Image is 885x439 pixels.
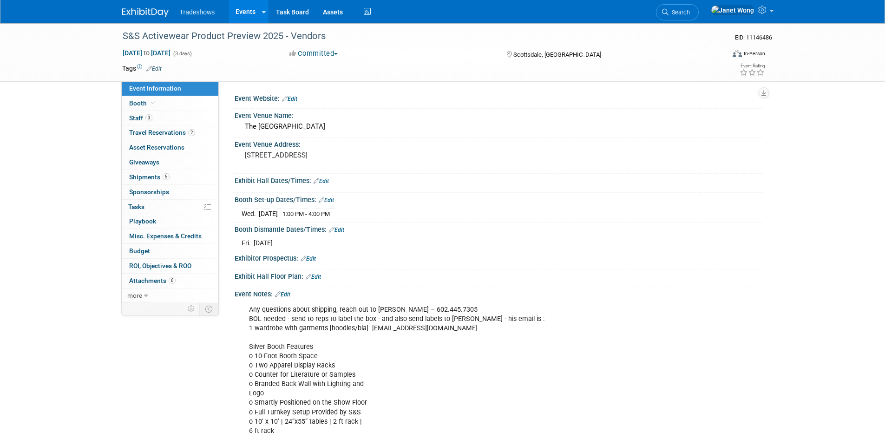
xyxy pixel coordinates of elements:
[122,49,171,57] span: [DATE] [DATE]
[306,274,321,280] a: Edit
[329,227,344,233] a: Edit
[235,109,763,120] div: Event Venue Name:
[242,119,756,134] div: The [GEOGRAPHIC_DATA]
[122,185,218,199] a: Sponsorships
[122,200,218,214] a: Tasks
[122,96,218,111] a: Booth
[122,244,218,258] a: Budget
[122,140,218,155] a: Asset Reservations
[172,51,192,57] span: (3 days)
[127,292,142,299] span: more
[129,99,157,107] span: Booth
[129,129,195,136] span: Travel Reservations
[245,151,445,159] pre: [STREET_ADDRESS]
[235,287,763,299] div: Event Notes:
[180,8,215,16] span: Tradeshows
[235,251,763,263] div: Exhibitor Prospectus:
[129,158,159,166] span: Giveaways
[122,170,218,184] a: Shipments5
[235,193,763,205] div: Booth Set-up Dates/Times:
[275,291,290,298] a: Edit
[151,100,156,105] i: Booth reservation complete
[129,114,152,122] span: Staff
[146,66,162,72] a: Edit
[128,203,144,210] span: Tasks
[169,277,176,284] span: 6
[122,214,218,229] a: Playbook
[735,34,772,41] span: Event ID: 11146486
[199,303,218,315] td: Toggle Event Tabs
[122,8,169,17] img: ExhibitDay
[301,256,316,262] a: Edit
[656,4,699,20] a: Search
[743,50,765,57] div: In-Person
[122,274,218,288] a: Attachments6
[242,238,254,248] td: Fri.
[235,223,763,235] div: Booth Dismantle Dates/Times:
[122,259,218,273] a: ROI, Objectives & ROO
[122,81,218,96] a: Event Information
[129,173,170,181] span: Shipments
[282,96,297,102] a: Edit
[259,209,278,218] td: [DATE]
[733,50,742,57] img: Format-Inperson.png
[129,144,184,151] span: Asset Reservations
[235,92,763,104] div: Event Website:
[286,49,341,59] button: Committed
[122,288,218,303] a: more
[711,5,754,15] img: Janet Wong
[740,64,765,68] div: Event Rating
[129,262,191,269] span: ROI, Objectives & ROO
[254,238,273,248] td: [DATE]
[670,48,766,62] div: Event Format
[163,173,170,180] span: 5
[129,247,150,255] span: Budget
[122,125,218,140] a: Travel Reservations2
[314,178,329,184] a: Edit
[235,174,763,186] div: Exhibit Hall Dates/Times:
[122,64,162,73] td: Tags
[129,188,169,196] span: Sponsorships
[129,85,181,92] span: Event Information
[184,303,200,315] td: Personalize Event Tab Strip
[129,277,176,284] span: Attachments
[122,229,218,243] a: Misc. Expenses & Credits
[513,51,601,58] span: Scottsdale, [GEOGRAPHIC_DATA]
[142,49,151,57] span: to
[122,111,218,125] a: Staff3
[235,269,763,282] div: Exhibit Hall Floor Plan:
[242,209,259,218] td: Wed.
[319,197,334,203] a: Edit
[122,155,218,170] a: Giveaways
[282,210,330,217] span: 1:00 PM - 4:00 PM
[145,114,152,121] span: 3
[235,138,763,149] div: Event Venue Address:
[119,28,711,45] div: S&S Activewear Product Preview 2025 - Vendors
[669,9,690,16] span: Search
[129,217,156,225] span: Playbook
[129,232,202,240] span: Misc. Expenses & Credits
[188,129,195,136] span: 2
